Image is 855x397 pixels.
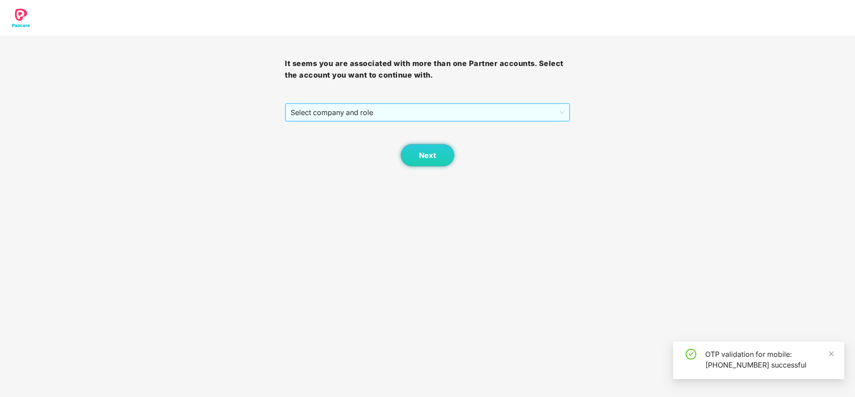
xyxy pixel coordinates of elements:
div: OTP validation for mobile: [PHONE_NUMBER] successful [705,349,834,370]
span: Select company and role [291,104,564,121]
span: close [828,351,834,357]
h3: It seems you are associated with more than one Partner accounts. Select the account you want to c... [285,58,570,81]
span: check-circle [686,349,696,360]
button: Next [401,144,454,166]
span: Next [419,151,436,160]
